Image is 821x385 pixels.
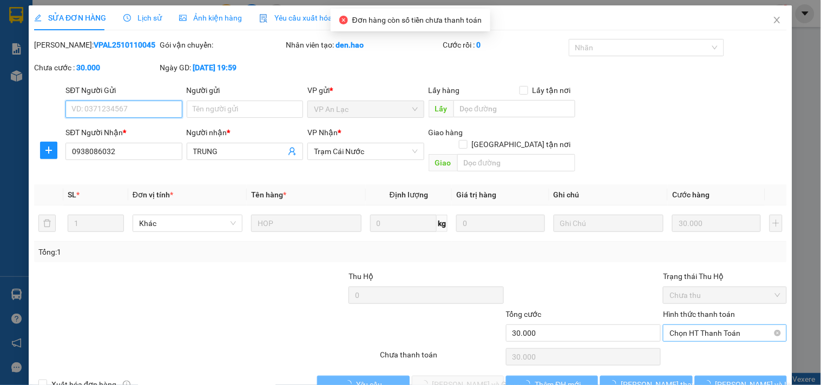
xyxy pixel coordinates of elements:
[429,86,460,95] span: Lấy hàng
[672,215,761,232] input: 0
[187,84,303,96] div: Người gửi
[437,215,448,232] span: kg
[390,190,428,199] span: Định lượng
[429,128,463,137] span: Giao hàng
[259,14,268,23] img: icon
[379,349,504,368] div: Chưa thanh toán
[251,190,286,199] span: Tên hàng
[259,14,373,22] span: Yêu cầu xuất hóa đơn điện tử
[133,190,173,199] span: Đơn vị tính
[339,16,348,24] span: close-circle
[429,154,457,171] span: Giao
[307,128,338,137] span: VP Nhận
[187,127,303,138] div: Người nhận
[251,215,361,232] input: VD: Bàn, Ghế
[286,39,441,51] div: Nhân viên tạo:
[38,215,56,232] button: delete
[38,246,318,258] div: Tổng: 1
[34,39,157,51] div: [PERSON_NAME]:
[454,100,575,117] input: Dọc đường
[76,63,100,72] b: 30.000
[762,5,792,36] button: Close
[336,41,364,49] b: den.hao
[34,14,42,22] span: edit
[468,138,575,150] span: [GEOGRAPHIC_DATA] tận nơi
[68,190,76,199] span: SL
[314,101,417,117] span: VP An Lạc
[123,14,131,22] span: clock-circle
[456,190,496,199] span: Giá trị hàng
[139,215,236,231] span: Khác
[669,287,780,303] span: Chưa thu
[770,215,783,232] button: plus
[663,310,735,318] label: Hình thức thanh toán
[352,16,482,24] span: Đơn hàng còn số tiền chưa thanh toán
[773,16,781,24] span: close
[94,41,155,49] b: VPAL2510110045
[506,310,542,318] span: Tổng cước
[34,62,157,74] div: Chưa cước :
[179,14,187,22] span: picture
[314,143,417,160] span: Trạm Cái Nước
[443,39,567,51] div: Cước rồi :
[774,330,781,336] span: close-circle
[40,142,57,159] button: plus
[549,184,668,205] th: Ghi chú
[65,84,182,96] div: SĐT Người Gửi
[307,84,424,96] div: VP gửi
[65,127,182,138] div: SĐT Người Nhận
[160,39,284,51] div: Gói vận chuyển:
[349,272,373,281] span: Thu Hộ
[669,325,780,341] span: Chọn HT Thanh Toán
[672,190,710,199] span: Cước hàng
[457,154,575,171] input: Dọc đường
[160,62,284,74] div: Ngày GD:
[179,14,242,22] span: Ảnh kiện hàng
[288,147,297,156] span: user-add
[34,14,106,22] span: SỬA ĐƠN HÀNG
[528,84,575,96] span: Lấy tận nơi
[193,63,237,72] b: [DATE] 19:59
[429,100,454,117] span: Lấy
[41,146,57,155] span: plus
[123,14,162,22] span: Lịch sử
[663,270,786,282] div: Trạng thái Thu Hộ
[477,41,481,49] b: 0
[456,215,545,232] input: 0
[554,215,664,232] input: Ghi Chú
